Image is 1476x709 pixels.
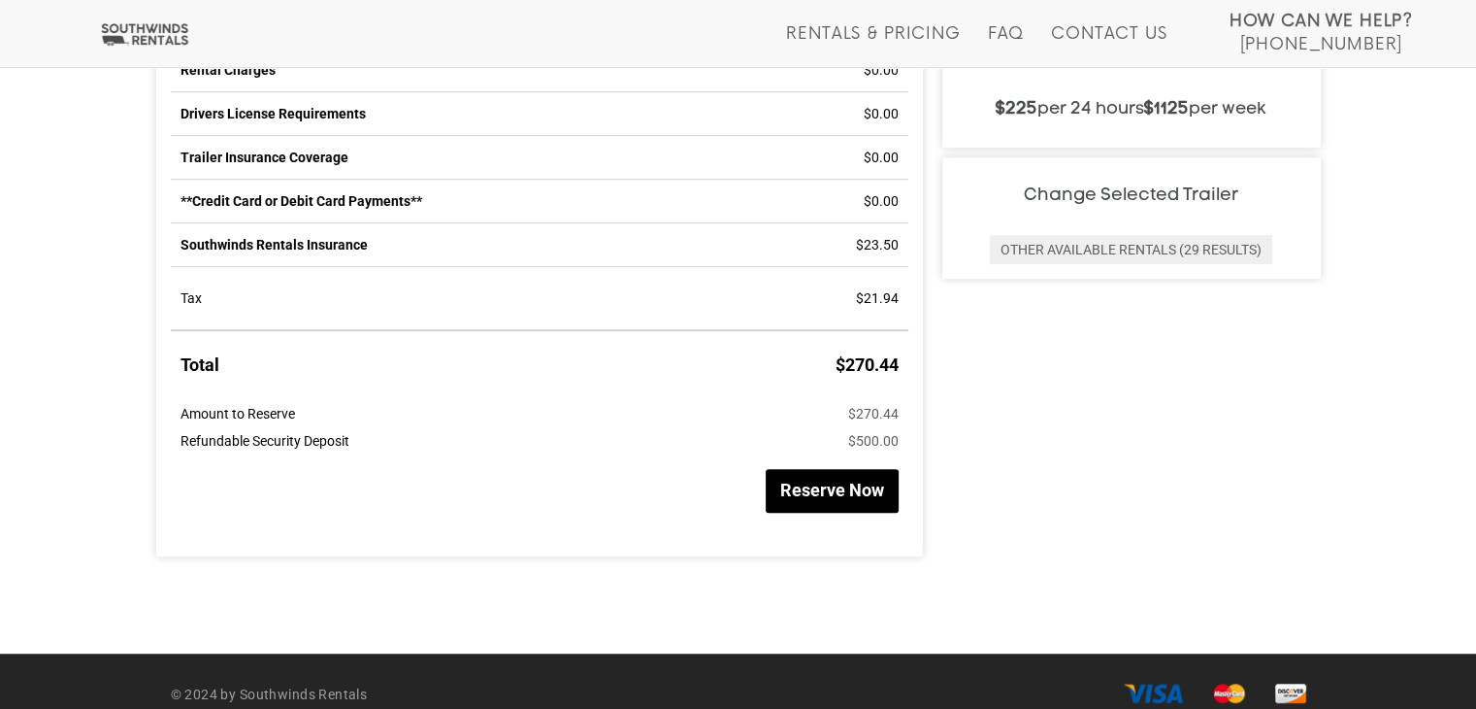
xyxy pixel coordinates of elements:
[996,101,1037,118] strong: $225
[97,22,192,47] img: Southwinds Rentals Logo
[1144,101,1189,118] strong: $1125
[836,427,908,455] td: $500.00
[171,330,836,400] td: Total
[786,24,960,67] a: Rentals & Pricing
[836,92,908,136] td: $0.00
[766,469,899,513] button: Reserve Now
[957,100,1306,118] h4: per 24 hours per week
[1239,35,1402,54] span: [PHONE_NUMBER]
[171,92,836,136] td: Drivers License Requirements
[171,49,836,92] td: Rental Charges
[836,136,908,180] td: $0.00
[836,400,908,427] td: $270.44
[1275,684,1306,703] img: discover
[836,223,908,267] td: $23.50
[171,687,368,702] strong: © 2024 by Southwinds Rentals
[171,267,836,331] td: Tax
[171,400,836,427] td: Amount to Reserve
[1230,10,1413,52] a: How Can We Help? [PHONE_NUMBER]
[836,330,908,400] td: $270.44
[836,267,908,331] td: $21.94
[836,49,908,92] td: $0.00
[171,427,836,455] td: Refundable Security Deposit
[988,24,1025,67] a: FAQ
[1213,684,1245,703] img: master card
[1124,684,1183,703] img: visa
[990,235,1272,264] button: Other Available Rentals (29 Results)
[836,180,908,223] td: $0.00
[171,180,836,223] td: **Credit Card or Debit Card Payments**
[171,136,836,180] td: Trailer Insurance Coverage
[1051,24,1166,67] a: Contact Us
[171,223,836,267] td: Southwinds Rentals Insurance
[957,186,1306,206] h3: Change Selected Trailer
[1230,12,1413,31] strong: How Can We Help?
